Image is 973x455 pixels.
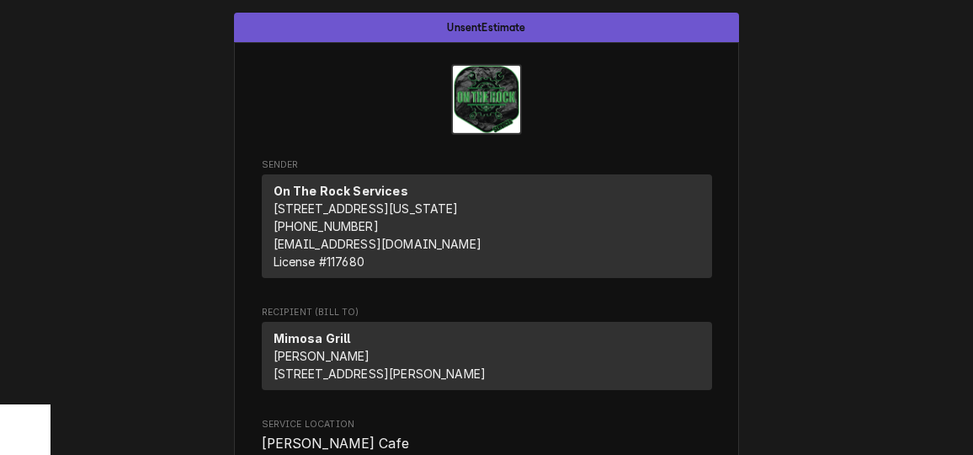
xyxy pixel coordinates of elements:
[274,237,481,251] a: [EMAIL_ADDRESS][DOMAIN_NAME]
[451,64,522,135] img: Logo
[262,174,712,278] div: Sender
[262,306,712,398] div: Estimate Recipient
[262,306,712,319] span: Recipient (Bill To)
[262,322,712,397] div: Recipient (Bill To)
[274,219,379,233] a: [PHONE_NUMBER]
[447,22,525,33] span: Unsent Estimate
[262,158,712,286] div: Estimate Sender
[274,349,486,381] span: [PERSON_NAME] [STREET_ADDRESS][PERSON_NAME]
[234,13,739,42] div: Status
[274,184,408,198] strong: On The Rock Services
[274,201,459,216] span: [STREET_ADDRESS][US_STATE]
[262,418,712,431] span: Service Location
[274,331,351,345] strong: Mimosa Grill
[262,322,712,390] div: Recipient (Bill To)
[262,158,712,172] span: Sender
[262,174,712,285] div: Sender
[274,254,364,269] span: License # 117680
